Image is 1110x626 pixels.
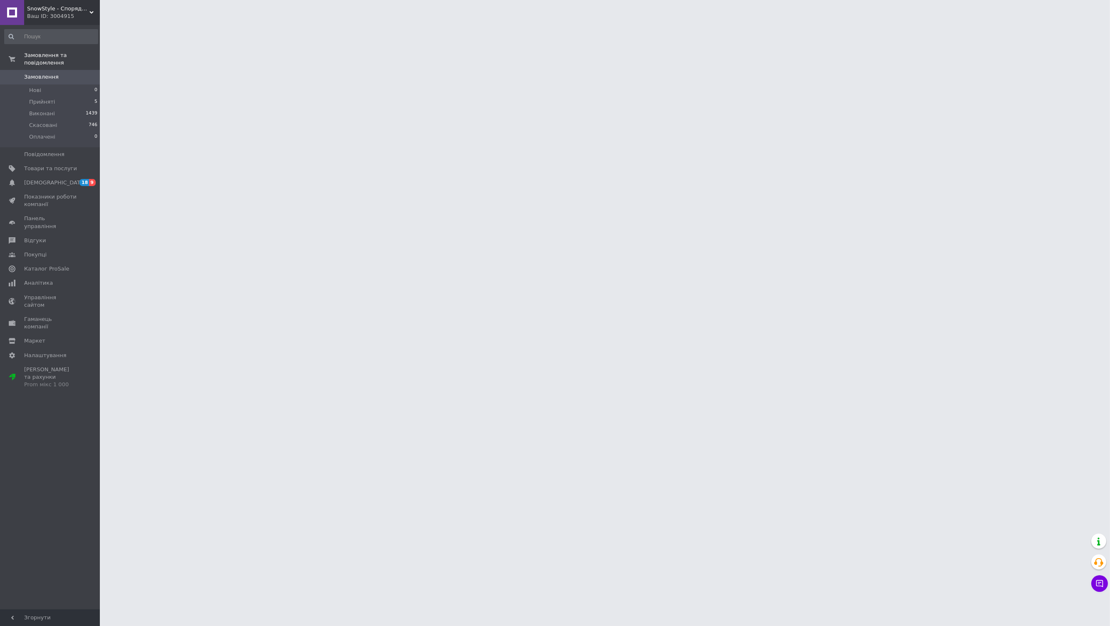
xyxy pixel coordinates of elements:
[24,151,64,158] span: Повідомлення
[24,352,67,359] span: Налаштування
[29,110,55,117] span: Виконані
[1091,575,1108,592] button: Чат з покупцем
[24,315,77,330] span: Гаманець компанії
[24,366,77,389] span: [PERSON_NAME] та рахунки
[29,98,55,106] span: Прийняті
[27,5,89,12] span: SnowStyle - Спорядження для спорту і туризму за найкращими цінами
[89,122,97,129] span: 746
[94,133,97,141] span: 0
[24,52,100,67] span: Замовлення та повідомлення
[79,179,89,186] span: 18
[24,337,45,345] span: Маркет
[86,110,97,117] span: 1439
[24,294,77,309] span: Управління сайтом
[24,237,46,244] span: Відгуки
[29,133,55,141] span: Оплачені
[24,73,59,81] span: Замовлення
[24,251,47,258] span: Покупці
[24,179,86,186] span: [DEMOGRAPHIC_DATA]
[4,29,98,44] input: Пошук
[94,87,97,94] span: 0
[24,215,77,230] span: Панель управління
[24,193,77,208] span: Показники роботи компанії
[24,279,53,287] span: Аналітика
[94,98,97,106] span: 5
[24,265,69,273] span: Каталог ProSale
[24,381,77,388] div: Prom мікс 1 000
[89,179,96,186] span: 9
[29,122,57,129] span: Скасовані
[27,12,100,20] div: Ваш ID: 3004915
[24,165,77,172] span: Товари та послуги
[29,87,41,94] span: Нові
